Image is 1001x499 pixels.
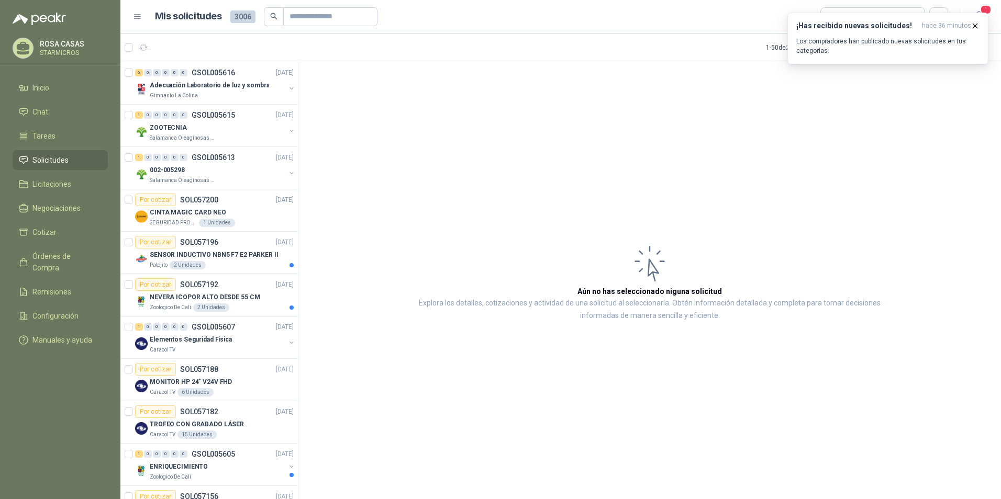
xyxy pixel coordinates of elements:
[180,154,187,161] div: 0
[144,111,152,119] div: 0
[276,195,294,205] p: [DATE]
[135,380,148,392] img: Company Logo
[162,69,170,76] div: 0
[32,310,79,322] span: Configuración
[120,359,298,401] a: Por cotizarSOL057188[DATE] Company LogoMONITOR HP 24" V24V FHDCaracol TV6 Unidades
[135,109,296,142] a: 1 0 0 0 0 0 GSOL005615[DATE] Company LogoZOOTECNIASalamanca Oleaginosas SAS
[135,236,176,248] div: Por cotizar
[403,297,896,322] p: Explora los detalles, cotizaciones y actividad de una solicitud al seleccionarla. Obtén informaci...
[150,123,187,133] p: ZOOTECNIA
[40,50,105,56] p: STARMICROS
[766,39,834,56] div: 1 - 50 de 2899
[13,13,66,25] img: Logo peakr
[192,154,235,161] p: GSOL005613
[150,462,208,472] p: ENRIQUECIMIENTO
[13,246,108,278] a: Órdenes de Compra
[150,303,191,312] p: Zoologico De Cali
[144,154,152,161] div: 0
[171,69,179,76] div: 0
[153,323,161,331] div: 0
[32,202,81,214] span: Negociaciones
[32,106,48,118] span: Chat
[171,323,179,331] div: 0
[150,208,226,218] p: CINTA MAGIC CARD NEO
[970,7,988,26] button: 1
[150,388,175,396] p: Caracol TV
[13,78,108,98] a: Inicio
[276,449,294,459] p: [DATE]
[577,286,722,297] h3: Aún no has seleccionado niguna solicitud
[230,10,255,23] span: 3006
[153,450,161,458] div: 0
[135,464,148,477] img: Company Logo
[135,151,296,185] a: 1 0 0 0 0 0 GSOL005613[DATE] Company Logo002-005298Salamanca Oleaginosas SAS
[150,473,191,481] p: Zoologico De Cali
[171,450,179,458] div: 0
[13,222,108,242] a: Cotizar
[135,278,176,291] div: Por cotizar
[827,11,849,22] div: Todas
[150,165,185,175] p: 002-005298
[32,334,92,346] span: Manuales y ayuda
[180,69,187,76] div: 0
[171,154,179,161] div: 0
[32,82,49,94] span: Inicio
[150,346,175,354] p: Caracol TV
[135,168,148,180] img: Company Logo
[180,450,187,458] div: 0
[135,83,148,96] img: Company Logo
[13,150,108,170] a: Solicitudes
[135,450,143,458] div: 1
[135,66,296,100] a: 6 0 0 0 0 0 GSOL005616[DATE] Company LogoAdecuación Laboratorio de luz y sombraGimnasio La Colina
[922,21,971,30] span: hace 36 minutos
[13,126,108,146] a: Tareas
[135,295,148,308] img: Company Logo
[144,69,152,76] div: 0
[135,69,143,76] div: 6
[13,282,108,302] a: Remisiones
[135,422,148,435] img: Company Logo
[32,251,98,274] span: Órdenes de Compra
[162,154,170,161] div: 0
[180,196,218,203] p: SOL057200
[276,110,294,120] p: [DATE]
[135,448,296,481] a: 1 0 0 0 0 0 GSOL005605[DATE] Company LogoENRIQUECIMIENTOZoologico De Cali
[980,5,992,15] span: 1
[153,69,161,76] div: 0
[162,450,170,458] div: 0
[135,126,148,138] img: Company Logo
[170,261,206,269] div: 2 Unidades
[796,21,918,30] h3: ¡Has recibido nuevas solicitudes!
[32,178,71,190] span: Licitaciones
[192,111,235,119] p: GSOL005615
[135,323,143,331] div: 1
[120,274,298,316] a: Por cotizarSOL057192[DATE] Company LogoNEVERA ICOPOR ALTO DESDE 55 CMZoologico De Cali2 Unidades
[150,92,198,100] p: Gimnasio La Colina
[276,153,294,163] p: [DATE]
[193,303,229,312] div: 2 Unidades
[32,154,69,166] span: Solicitudes
[153,154,161,161] div: 0
[13,102,108,122] a: Chat
[180,281,218,288] p: SOL057192
[144,450,152,458] div: 0
[32,226,57,238] span: Cotizar
[13,306,108,326] a: Configuración
[162,111,170,119] div: 0
[135,337,148,350] img: Company Logo
[162,323,170,331] div: 0
[192,69,235,76] p: GSOL005616
[135,111,143,119] div: 1
[120,232,298,274] a: Por cotizarSOL057196[DATE] Company LogoSENSOR INDUCTIVO NBN5 F7 E2 PARKER IIPatojito2 Unidades
[150,261,168,269] p: Patojito
[180,366,218,373] p: SOL057188
[177,430,217,439] div: 15 Unidades
[276,365,294,375] p: [DATE]
[150,219,197,227] p: SEGURIDAD PROVISER LTDA
[13,330,108,350] a: Manuales y ayuda
[276,322,294,332] p: [DATE]
[150,250,279,260] p: SENSOR INDUCTIVO NBN5 F7 E2 PARKER II
[135,194,176,206] div: Por cotizar
[120,401,298,444] a: Por cotizarSOL057182[DATE] Company LogoTROFEO CON GRABADO LÁSERCaracol TV15 Unidades
[276,407,294,417] p: [DATE]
